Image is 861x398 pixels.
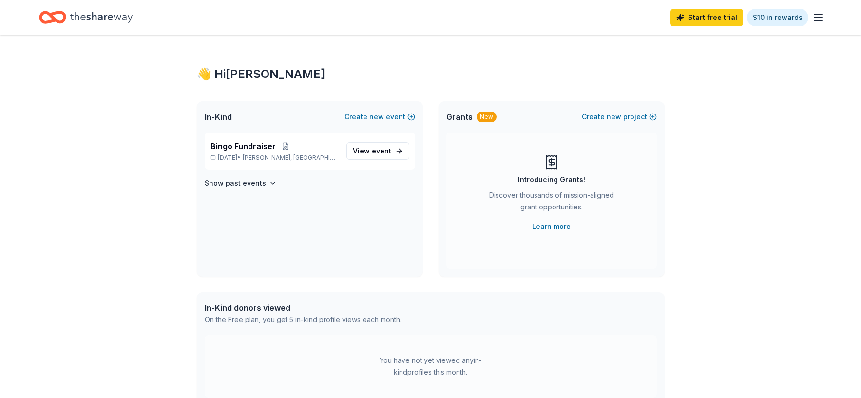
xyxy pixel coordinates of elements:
[532,221,571,232] a: Learn more
[205,111,232,123] span: In-Kind
[344,111,415,123] button: Createnewevent
[477,112,497,122] div: New
[518,174,585,186] div: Introducing Grants!
[197,66,665,82] div: 👋 Hi [PERSON_NAME]
[372,147,391,155] span: event
[205,314,402,325] div: On the Free plan, you get 5 in-kind profile views each month.
[607,111,621,123] span: new
[747,9,808,26] a: $10 in rewards
[346,142,409,160] a: View event
[370,355,492,378] div: You have not yet viewed any in-kind profiles this month.
[485,190,618,217] div: Discover thousands of mission-aligned grant opportunities.
[353,145,391,157] span: View
[582,111,657,123] button: Createnewproject
[205,177,266,189] h4: Show past events
[205,302,402,314] div: In-Kind donors viewed
[670,9,743,26] a: Start free trial
[39,6,133,29] a: Home
[210,140,276,152] span: Bingo Fundraiser
[210,154,339,162] p: [DATE] •
[205,177,277,189] button: Show past events
[369,111,384,123] span: new
[446,111,473,123] span: Grants
[243,154,338,162] span: [PERSON_NAME], [GEOGRAPHIC_DATA]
